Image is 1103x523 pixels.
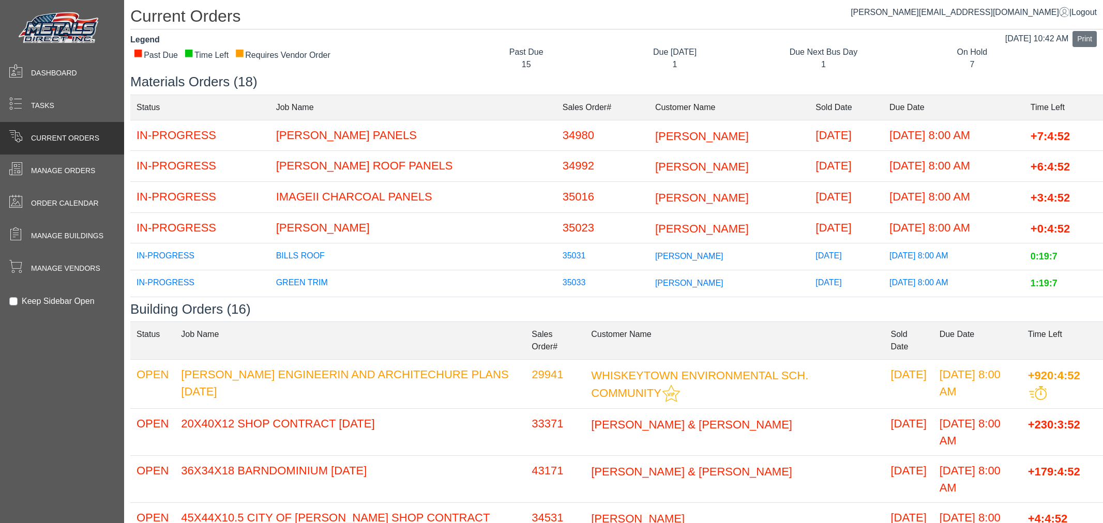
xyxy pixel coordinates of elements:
[809,120,883,151] td: [DATE]
[585,321,884,359] td: Customer Name
[809,212,883,243] td: [DATE]
[130,151,270,182] td: IN-PROGRESS
[809,297,883,324] td: [DATE]
[591,465,792,478] span: [PERSON_NAME] & [PERSON_NAME]
[556,212,649,243] td: 35023
[556,181,649,212] td: 35016
[1022,321,1103,359] td: Time Left
[130,243,270,270] td: IN-PROGRESS
[270,297,556,324] td: STANLEYS PANEL
[130,6,1103,29] h1: Current Orders
[809,181,883,212] td: [DATE]
[31,263,100,274] span: Manage Vendors
[31,165,95,176] span: Manage Orders
[235,49,330,61] div: Requires Vendor Order
[133,49,143,56] div: ■
[1031,191,1070,204] span: +3:4:52
[130,321,175,359] td: Status
[525,408,585,455] td: 33371
[1031,160,1070,173] span: +6:4:52
[556,270,649,297] td: 35033
[175,359,525,408] td: [PERSON_NAME] ENGINEERIN AND ARCHITECHURE PLANS [DATE]
[175,321,525,359] td: Job Name
[556,95,649,120] td: Sales Order#
[883,120,1024,151] td: [DATE] 8:00 AM
[933,321,1022,359] td: Due Date
[655,160,749,173] span: [PERSON_NAME]
[556,120,649,151] td: 34980
[130,181,270,212] td: IN-PROGRESS
[591,418,792,430] span: [PERSON_NAME] & [PERSON_NAME]
[16,9,103,48] img: Metals Direct Inc Logo
[883,95,1024,120] td: Due Date
[905,46,1038,58] div: On Hold
[655,279,723,287] span: [PERSON_NAME]
[885,321,933,359] td: Sold Date
[591,368,808,399] span: WHISKEYTOWN ENVIRONMENTAL SCH. COMMUNITY
[133,49,178,61] div: Past Due
[885,408,933,455] td: [DATE]
[130,35,160,44] strong: Legend
[1031,278,1057,288] span: 1:19:7
[1028,465,1080,478] span: +179:4:52
[933,455,1022,502] td: [DATE] 8:00 AM
[460,58,593,71] div: 15
[1031,222,1070,235] span: +0:4:52
[525,359,585,408] td: 29941
[809,151,883,182] td: [DATE]
[130,408,175,455] td: OPEN
[883,212,1024,243] td: [DATE] 8:00 AM
[175,455,525,502] td: 36X34X18 BARNDOMINIUM [DATE]
[1072,31,1097,47] button: Print
[608,46,741,58] div: Due [DATE]
[184,49,229,61] div: Time Left
[1031,251,1057,261] span: 0:19:7
[655,252,723,260] span: [PERSON_NAME]
[662,384,680,402] img: This customer should be prioritized
[883,243,1024,270] td: [DATE] 8:00 AM
[1028,368,1080,381] span: +920:4:52
[130,297,270,324] td: IN-PROGRESS
[270,181,556,212] td: IMAGEII CHARCOAL PANELS
[184,49,193,56] div: ■
[270,151,556,182] td: [PERSON_NAME] ROOF PANELS
[851,8,1069,17] a: [PERSON_NAME][EMAIL_ADDRESS][DOMAIN_NAME]
[655,129,749,142] span: [PERSON_NAME]
[525,321,585,359] td: Sales Order#
[905,58,1038,71] div: 7
[883,181,1024,212] td: [DATE] 8:00 AM
[31,100,54,111] span: Tasks
[130,120,270,151] td: IN-PROGRESS
[130,270,270,297] td: IN-PROGRESS
[757,58,890,71] div: 1
[1028,418,1080,430] span: +230:3:52
[130,359,175,408] td: OPEN
[851,6,1097,19] div: |
[270,120,556,151] td: [PERSON_NAME] PANELS
[1029,386,1047,400] img: This order should be prioritized
[235,49,244,56] div: ■
[130,301,1103,317] h3: Building Orders (16)
[885,455,933,502] td: [DATE]
[130,212,270,243] td: IN-PROGRESS
[31,198,99,209] span: Order Calendar
[1031,129,1070,142] span: +7:4:52
[1005,34,1068,43] span: [DATE] 10:42 AM
[22,295,95,307] label: Keep Sidebar Open
[130,455,175,502] td: OPEN
[655,222,749,235] span: [PERSON_NAME]
[655,191,749,204] span: [PERSON_NAME]
[556,297,649,324] td: 35034
[556,243,649,270] td: 35031
[933,359,1022,408] td: [DATE] 8:00 AM
[460,46,593,58] div: Past Due
[649,95,809,120] td: Customer Name
[556,151,649,182] td: 34992
[270,243,556,270] td: BILLS ROOF
[175,408,525,455] td: 20X40X12 SHOP CONTRACT [DATE]
[130,95,270,120] td: Status
[608,58,741,71] div: 1
[885,359,933,408] td: [DATE]
[270,212,556,243] td: [PERSON_NAME]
